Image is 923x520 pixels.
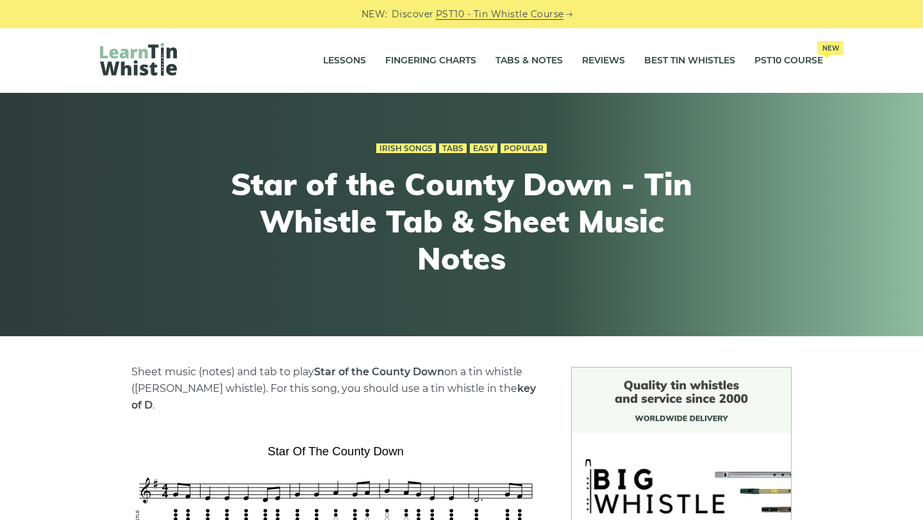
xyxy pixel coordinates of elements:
a: Reviews [582,45,625,77]
a: PST10 CourseNew [754,45,823,77]
h1: Star of the County Down - Tin Whistle Tab & Sheet Music Notes [226,166,697,277]
span: New [817,41,844,55]
strong: Star of the County Down [314,366,444,378]
a: Tabs & Notes [495,45,563,77]
a: Lessons [323,45,366,77]
a: Fingering Charts [385,45,476,77]
a: Irish Songs [376,143,436,154]
a: Easy [470,143,497,154]
a: Best Tin Whistles [644,45,735,77]
p: Sheet music (notes) and tab to play on a tin whistle ([PERSON_NAME] whistle). For this song, you ... [131,364,540,414]
img: LearnTinWhistle.com [100,43,177,76]
a: Tabs [439,143,467,154]
a: Popular [501,143,547,154]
